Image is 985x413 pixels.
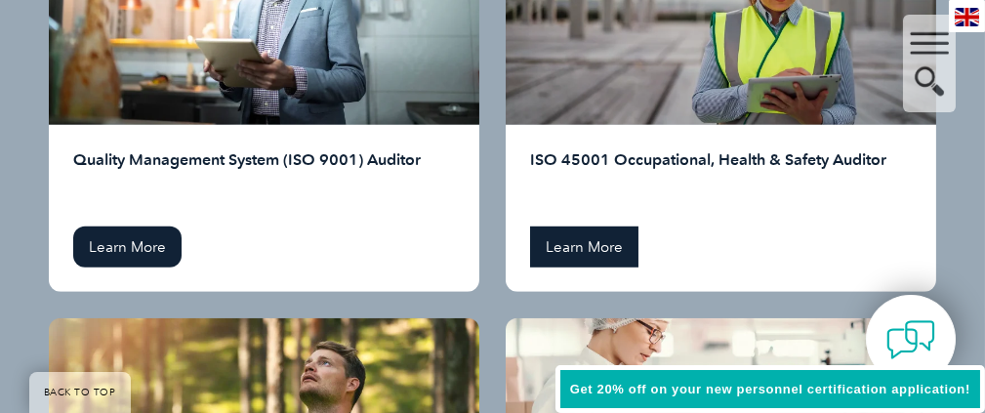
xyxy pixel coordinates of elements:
a: Learn More [73,227,182,268]
h2: Quality Management System (ISO 9001) Auditor [73,149,454,212]
img: en [955,8,979,26]
a: Learn More [530,227,638,268]
a: BACK TO TOP [29,372,131,413]
span: Get 20% off on your new personnel certification application! [570,382,970,396]
h2: ISO 45001 Occupational, Health & Safety Auditor [530,149,911,212]
img: contact-chat.png [886,315,935,364]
